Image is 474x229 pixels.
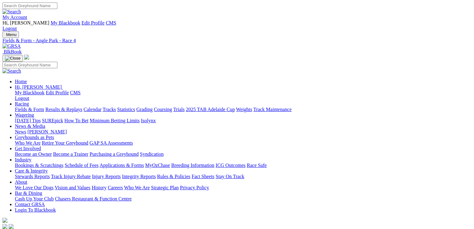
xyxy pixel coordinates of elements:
[15,196,467,202] div: Bar & Dining
[2,26,17,31] a: Logout
[15,174,50,179] a: Stewards Reports
[24,55,29,60] img: logo-grsa-white.png
[122,174,156,179] a: Integrity Reports
[55,185,90,190] a: Vision and Values
[15,185,467,191] div: About
[2,218,7,223] img: logo-grsa-white.png
[15,107,44,112] a: Fields & Form
[15,118,41,123] a: [DATE] Tips
[2,224,7,229] img: facebook.svg
[90,140,133,146] a: GAP SA Assessments
[15,135,54,140] a: Greyhounds as Pets
[15,140,467,146] div: Greyhounds as Pets
[15,140,41,146] a: Who We Are
[82,20,105,25] a: Edit Profile
[15,84,63,90] a: Hi, [PERSON_NAME]
[157,174,190,179] a: Rules & Policies
[2,38,467,43] a: Fields & Form - Angle Park - Race 4
[117,107,135,112] a: Statistics
[15,90,467,101] div: Hi, [PERSON_NAME]
[15,90,45,95] a: My Blackbook
[173,107,185,112] a: Trials
[27,129,67,134] a: [PERSON_NAME]
[2,49,22,54] a: BlkBook
[4,49,22,54] span: BlkBook
[2,55,23,62] button: Toggle navigation
[15,179,27,185] a: About
[15,151,52,157] a: Become an Owner
[15,146,41,151] a: Get Involved
[92,174,121,179] a: Injury Reports
[45,107,82,112] a: Results & Replays
[15,96,29,101] a: Logout
[55,196,132,201] a: Chasers Restaurant & Function Centre
[2,2,57,9] input: Search
[15,163,467,168] div: Industry
[15,151,467,157] div: Get Involved
[5,56,20,61] img: Close
[103,107,116,112] a: Tracks
[192,174,214,179] a: Fact Sheets
[15,129,467,135] div: News & Media
[15,157,31,162] a: Industry
[90,151,139,157] a: Purchasing a Greyhound
[15,101,29,106] a: Racing
[2,62,57,68] input: Search
[171,163,214,168] a: Breeding Information
[51,174,91,179] a: Track Injury Rebate
[151,185,179,190] a: Strategic Plan
[141,118,156,123] a: Isolynx
[108,185,123,190] a: Careers
[46,90,69,95] a: Edit Profile
[15,84,62,90] span: Hi, [PERSON_NAME]
[15,196,54,201] a: Cash Up Your Club
[106,20,116,25] a: CMS
[53,151,88,157] a: Become a Trainer
[15,79,27,84] a: Home
[2,68,21,74] img: Search
[253,107,292,112] a: Track Maintenance
[15,118,467,123] div: Wagering
[124,185,150,190] a: Who We Are
[42,140,88,146] a: Retire Your Greyhound
[15,129,26,134] a: News
[216,163,245,168] a: ICG Outcomes
[15,163,63,168] a: Bookings & Scratchings
[2,20,467,31] div: My Account
[15,202,45,207] a: Contact GRSA
[2,20,49,25] span: Hi, [PERSON_NAME]
[2,15,27,20] a: My Account
[140,151,163,157] a: Syndication
[180,185,209,190] a: Privacy Policy
[70,90,81,95] a: CMS
[136,107,153,112] a: Grading
[236,107,252,112] a: Weights
[2,43,21,49] img: GRSA
[247,163,266,168] a: Race Safe
[145,163,170,168] a: MyOzChase
[2,9,21,15] img: Search
[15,191,42,196] a: Bar & Dining
[15,168,48,173] a: Care & Integrity
[186,107,235,112] a: 2025 TAB Adelaide Cup
[83,107,101,112] a: Calendar
[216,174,244,179] a: Stay On Track
[90,118,140,123] a: Minimum Betting Limits
[100,163,144,168] a: Applications & Forms
[154,107,172,112] a: Coursing
[15,112,34,118] a: Wagering
[92,185,106,190] a: History
[51,20,80,25] a: My Blackbook
[65,163,98,168] a: Schedule of Fees
[6,32,16,37] span: Menu
[65,118,89,123] a: How To Bet
[2,31,19,38] button: Toggle navigation
[15,207,56,213] a: Login To Blackbook
[15,107,467,112] div: Racing
[9,224,14,229] img: twitter.svg
[15,174,467,179] div: Care & Integrity
[42,118,63,123] a: SUREpick
[15,185,53,190] a: We Love Our Dogs
[15,123,45,129] a: News & Media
